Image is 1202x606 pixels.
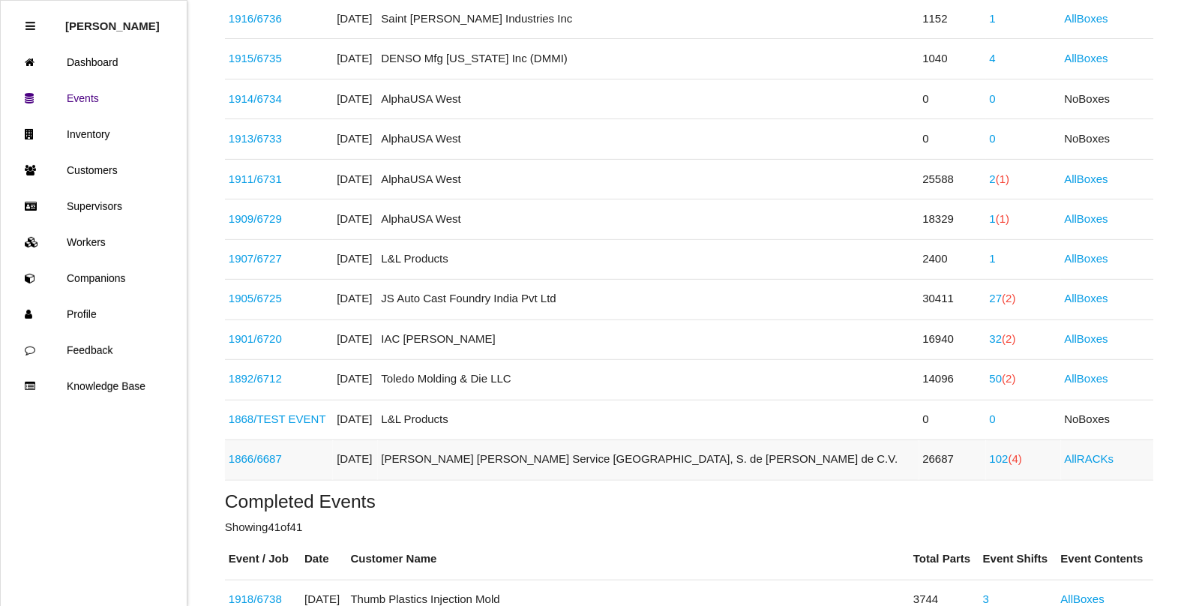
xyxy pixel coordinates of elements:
a: AllRACKs [1065,453,1114,466]
td: [DATE] [333,319,377,360]
div: Close [25,8,35,44]
a: Companions [1,260,187,296]
td: Toledo Molding & Die LLC [378,360,919,400]
a: AllBoxes [1065,52,1108,64]
a: 1916/6736 [229,12,282,25]
td: [DATE] [333,360,377,400]
a: 2(1) [990,172,1010,185]
td: [DATE] [333,440,377,481]
a: 1911/6731 [229,172,282,185]
a: 1(1) [990,212,1010,225]
div: 68546289AB (@ Magna AIM) [229,451,329,469]
a: AllBoxes [1065,333,1108,346]
div: 68427781AA; 68340793AA [229,371,329,388]
a: 1914/6734 [229,92,282,105]
td: AlphaUSA West [378,79,919,119]
a: Workers [1,224,187,260]
a: Feedback [1,332,187,368]
td: [DATE] [333,79,377,119]
a: 1892/6712 [229,373,282,385]
a: 1913/6733 [229,132,282,145]
div: 10301666 [229,291,329,308]
td: 0 [919,79,986,119]
td: 0 [919,119,986,160]
td: JS Auto Cast Foundry India Pvt Ltd [378,280,919,320]
a: 1915/6735 [229,52,282,64]
h5: Completed Events [225,492,1154,512]
div: PJ6B S045A76 AG3JA6 [229,331,329,349]
a: AllBoxes [1065,292,1108,305]
a: Events [1,80,187,116]
a: Customers [1,152,187,188]
span: (2) [1003,333,1016,346]
a: 0 [990,132,996,145]
a: 1 [990,12,996,25]
div: F17630B [229,171,329,188]
a: Inventory [1,116,187,152]
a: Profile [1,296,187,332]
div: TEST EVENT [229,412,329,429]
a: 1901/6720 [229,333,282,346]
p: Showing 41 of 41 [225,520,1154,537]
td: No Boxes [1061,79,1154,119]
td: [DATE] [333,39,377,79]
td: 14096 [919,360,986,400]
a: 1 [990,253,996,265]
a: 32(2) [990,333,1016,346]
a: AllBoxes [1065,172,1108,185]
a: 1866/6687 [229,453,282,466]
td: [DATE] [333,400,377,440]
td: No Boxes [1061,119,1154,160]
div: S2700-00 [229,91,329,108]
td: 16940 [919,319,986,360]
a: 0 [990,413,996,426]
span: (1) [996,172,1009,185]
th: Total Parts [910,540,979,580]
a: 4 [990,52,996,64]
th: Event Contents [1057,540,1154,580]
th: Event Shifts [979,540,1057,580]
span: (4) [1009,453,1022,466]
th: Event / Job [225,540,301,580]
td: [DATE] [333,239,377,280]
div: WS ECM Hose Clamp [229,50,329,67]
td: 1040 [919,39,986,79]
div: 68403783AB [229,10,329,28]
div: S2066-00 [229,211,329,228]
td: 25588 [919,159,986,199]
td: 26687 [919,440,986,481]
td: L&L Products [378,400,919,440]
td: 0 [919,400,986,440]
td: L&L Products [378,239,919,280]
td: AlphaUSA West [378,159,919,199]
td: IAC [PERSON_NAME] [378,319,919,360]
td: [DATE] [333,119,377,160]
a: 0 [990,92,996,105]
a: 1868/TEST EVENT [229,413,326,426]
div: S1638 [229,130,329,148]
a: 102(4) [990,453,1022,466]
td: AlphaUSA West [378,199,919,240]
a: 1918/6738 [229,593,282,606]
a: Dashboard [1,44,187,80]
th: Customer Name [347,540,910,580]
span: (1) [996,212,1009,225]
a: Supervisors [1,188,187,224]
td: [DATE] [333,199,377,240]
td: DENSO Mfg [US_STATE] Inc (DMMI) [378,39,919,79]
td: No Boxes [1061,400,1154,440]
span: (2) [1003,292,1016,305]
a: AllBoxes [1065,373,1108,385]
a: 27(2) [990,292,1016,305]
div: LJ6B S279D81 AA (45063) [229,251,329,268]
a: Knowledge Base [1,368,187,404]
a: AllBoxes [1065,212,1108,225]
td: 2400 [919,239,986,280]
a: AllBoxes [1061,593,1105,606]
p: Rosie Blandino [65,8,160,32]
td: AlphaUSA West [378,119,919,160]
a: 50(2) [990,373,1016,385]
span: (2) [1003,373,1016,385]
a: AllBoxes [1065,12,1108,25]
td: [PERSON_NAME] [PERSON_NAME] Service [GEOGRAPHIC_DATA], S. de [PERSON_NAME] de C.V. [378,440,919,481]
